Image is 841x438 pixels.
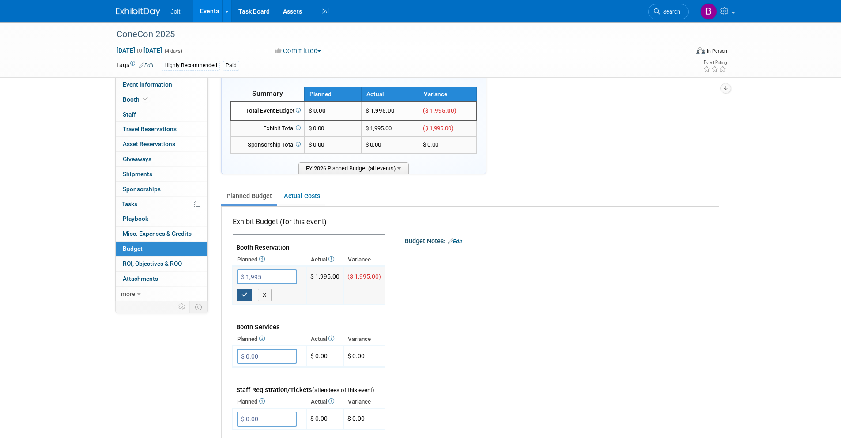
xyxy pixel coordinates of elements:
[116,287,207,301] a: more
[419,87,476,102] th: Variance
[696,47,705,54] img: Format-Inperson.png
[703,60,727,65] div: Event Rating
[116,272,207,286] a: Attachments
[233,235,385,254] td: Booth Reservation
[233,333,306,345] th: Planned
[306,346,343,367] td: $ 0.00
[123,215,148,222] span: Playbook
[423,141,438,148] span: $ 0.00
[637,46,728,59] div: Event Format
[123,230,192,237] span: Misc. Expenses & Credits
[306,253,343,266] th: Actual
[116,137,207,151] a: Asset Reservations
[116,60,154,71] td: Tags
[362,102,419,121] td: $ 1,995.00
[648,4,689,19] a: Search
[116,227,207,241] a: Misc. Expenses & Credits
[252,89,283,98] span: Summary
[272,46,324,56] button: Committed
[235,107,301,115] div: Total Event Budget
[116,167,207,181] a: Shipments
[116,211,207,226] a: Playbook
[362,87,419,102] th: Actual
[423,107,456,114] span: ($ 1,995.00)
[660,8,680,15] span: Search
[116,77,207,92] a: Event Information
[223,61,239,70] div: Paid
[362,121,419,137] td: $ 1,995.00
[116,197,207,211] a: Tasks
[123,245,143,252] span: Budget
[139,62,154,68] a: Edit
[116,182,207,196] a: Sponsorships
[362,137,419,153] td: $ 0.00
[343,333,385,345] th: Variance
[123,170,152,177] span: Shipments
[309,125,324,132] span: $ 0.00
[162,61,220,70] div: Highly Recommended
[306,333,343,345] th: Actual
[116,92,207,107] a: Booth
[164,48,182,54] span: (4 days)
[116,8,160,16] img: ExhibitDay
[116,152,207,166] a: Giveaways
[189,301,207,313] td: Toggle Event Tabs
[298,162,409,174] span: FY 2026 Planned Budget (all events)
[233,314,385,333] td: Booth Services
[306,408,343,430] td: $ 0.00
[700,3,717,20] img: Brooke Valderrama
[258,289,272,301] button: X
[123,275,158,282] span: Attachments
[235,141,301,149] div: Sponsorship Total
[347,273,381,280] span: ($ 1,995.00)
[423,125,453,132] span: ($ 1,995.00)
[309,107,326,114] span: $ 0.00
[123,155,151,162] span: Giveaways
[116,242,207,256] a: Budget
[448,238,462,245] a: Edit
[233,396,306,408] th: Planned
[123,125,177,132] span: Travel Reservations
[123,185,161,193] span: Sponsorships
[405,234,718,246] div: Budget Notes:
[309,141,324,148] span: $ 0.00
[123,260,182,267] span: ROI, Objectives & ROO
[706,48,727,54] div: In-Person
[343,253,385,266] th: Variance
[135,47,143,54] span: to
[116,122,207,136] a: Travel Reservations
[347,352,365,359] span: $ 0.00
[116,257,207,271] a: ROI, Objectives & ROO
[171,8,181,15] span: Jolt
[233,377,385,396] td: Staff Registration/Tickets
[312,387,374,393] span: (attendees of this event)
[174,301,190,313] td: Personalize Event Tab Strip
[116,107,207,122] a: Staff
[122,200,137,208] span: Tasks
[123,140,175,147] span: Asset Reservations
[347,415,365,422] span: $ 0.00
[235,125,301,133] div: Exhibit Total
[343,396,385,408] th: Variance
[306,396,343,408] th: Actual
[310,273,339,280] span: $ 1,995.00
[233,217,381,232] div: Exhibit Budget (for this event)
[305,87,362,102] th: Planned
[121,290,135,297] span: more
[221,188,277,204] a: Planned Budget
[123,96,150,103] span: Booth
[116,46,162,54] span: [DATE] [DATE]
[233,253,306,266] th: Planned
[123,111,136,118] span: Staff
[279,188,325,204] a: Actual Costs
[143,97,148,102] i: Booth reservation complete
[123,81,172,88] span: Event Information
[113,26,675,42] div: ConeCon 2025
